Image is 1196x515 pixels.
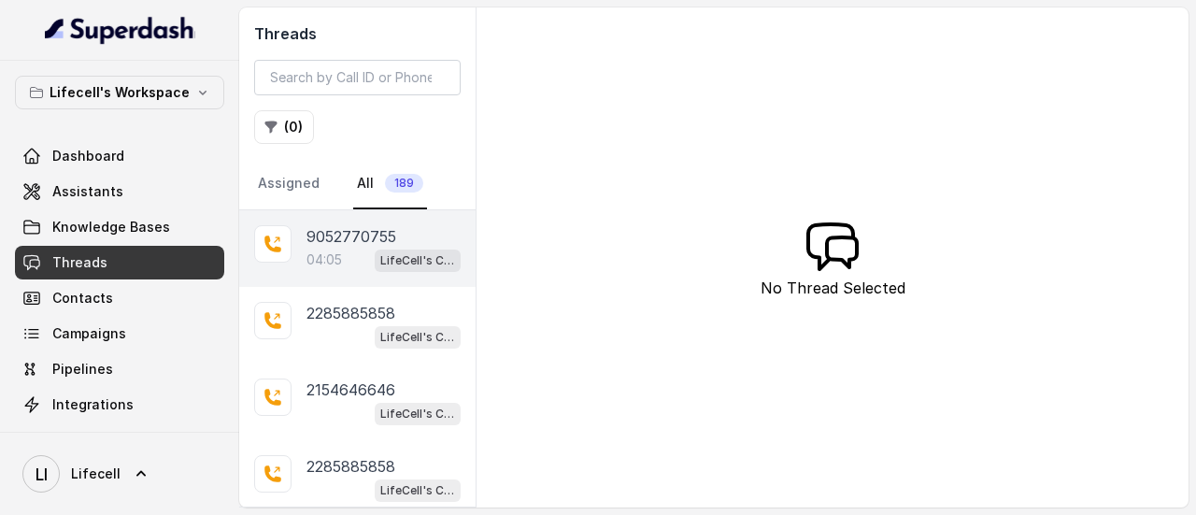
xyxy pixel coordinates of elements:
p: No Thread Selected [761,277,905,299]
a: Campaigns [15,317,224,350]
span: API Settings [52,431,134,450]
nav: Tabs [254,159,461,209]
span: Dashboard [52,147,124,165]
span: Knowledge Bases [52,218,170,236]
a: Integrations [15,388,224,422]
span: Contacts [52,289,113,308]
p: LifeCell's Call Assistant [380,328,455,347]
text: LI [36,465,48,484]
span: Campaigns [52,324,126,343]
p: LifeCell's Call Assistant [380,481,455,500]
a: All189 [353,159,427,209]
a: Pipelines [15,352,224,386]
img: light.svg [45,15,195,45]
button: (0) [254,110,314,144]
a: Threads [15,246,224,279]
p: Lifecell's Workspace [50,81,190,104]
a: Knowledge Bases [15,210,224,244]
span: Pipelines [52,360,113,379]
p: LifeCell's Call Assistant [380,405,455,423]
span: Assistants [52,182,123,201]
span: Lifecell [71,465,121,483]
a: Contacts [15,281,224,315]
p: 04:05 [306,250,342,269]
p: LifeCell's Call Assistant [380,251,455,270]
p: 2285885858 [306,302,395,324]
input: Search by Call ID or Phone Number [254,60,461,95]
span: Integrations [52,395,134,414]
button: Lifecell's Workspace [15,76,224,109]
p: 9052770755 [306,225,396,248]
a: Lifecell [15,448,224,500]
a: API Settings [15,423,224,457]
span: 189 [385,174,423,193]
span: Threads [52,253,107,272]
p: 2285885858 [306,455,395,478]
p: 2154646646 [306,379,395,401]
a: Assigned [254,159,323,209]
a: Dashboard [15,139,224,173]
h2: Threads [254,22,461,45]
a: Assistants [15,175,224,208]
